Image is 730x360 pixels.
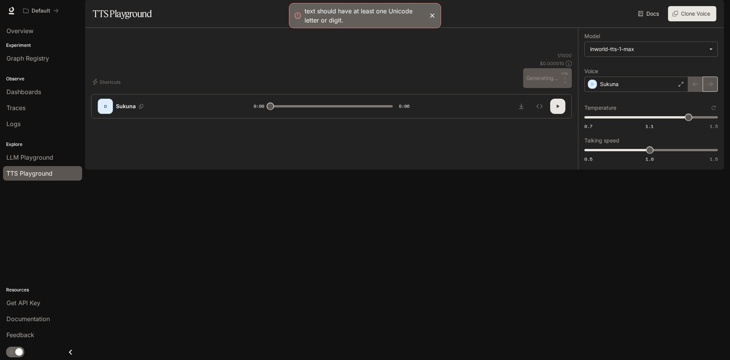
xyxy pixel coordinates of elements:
[636,6,662,21] a: Docs
[532,99,547,114] button: Inspect
[584,105,616,110] p: Temperature
[32,8,50,14] p: Default
[590,45,705,53] div: inworld-tts-1-max
[710,123,718,130] span: 1.5
[116,102,136,110] p: Sukuna
[600,80,619,88] p: Sukuna
[584,69,598,74] p: Voice
[93,6,152,21] h1: TTS Playground
[399,102,409,110] span: 0:06
[99,100,111,112] div: D
[709,104,718,112] button: Reset to default
[305,6,425,25] div: text should have at least one Unicode letter or digit.
[91,76,124,88] button: Shortcuts
[514,99,529,114] button: Download audio
[646,156,654,162] span: 1.0
[585,42,717,56] div: inworld-tts-1-max
[584,156,592,162] span: 0.5
[584,138,619,143] p: Talking speed
[557,52,572,59] p: 1 / 1000
[646,123,654,130] span: 1.1
[584,34,600,39] p: Model
[584,123,592,130] span: 0.7
[710,156,718,162] span: 1.5
[540,60,564,67] p: $ 0.000010
[20,3,62,18] button: All workspaces
[254,102,264,110] span: 0:00
[668,6,716,21] button: Clone Voice
[136,104,146,109] button: Copy Voice ID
